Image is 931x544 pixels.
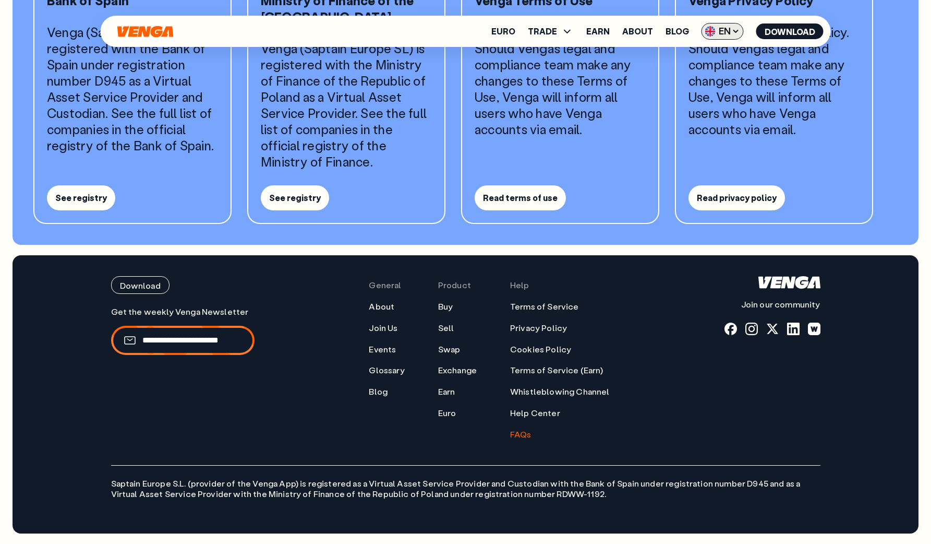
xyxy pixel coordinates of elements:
[808,323,820,335] a: warpcast
[369,301,394,312] a: About
[438,280,471,291] span: Product
[510,365,603,376] a: Terms of Service (Earn)
[438,323,454,334] a: Sell
[745,323,758,335] a: instagram
[528,25,574,38] span: TRADE
[724,299,820,310] p: Join our community
[758,276,820,289] svg: Home
[47,190,115,204] a: See registry
[369,365,404,376] a: Glossary
[510,429,531,440] a: FAQs
[111,276,170,294] button: Download
[510,386,610,397] a: Whistleblowing Channel
[261,190,329,204] a: See registry
[766,323,779,335] a: x
[510,280,529,291] span: Help
[510,323,567,334] a: Privacy Policy
[369,323,397,334] a: Join Us
[111,306,255,317] p: Get the weekly Venga Newsletter
[756,23,824,39] button: Download
[475,185,566,210] button: Read terms of use
[666,27,689,36] a: Blog
[528,27,557,36] span: TRADE
[369,280,401,291] span: General
[47,185,115,210] button: See registry
[688,190,785,204] a: Read privacy policy
[261,40,432,170] p: Venga (Saptain Europe SL) is registered with the Ministry of Finance of the Republic of Poland as...
[622,27,653,36] a: About
[369,344,396,355] a: Events
[111,276,255,294] a: Download
[47,24,218,153] p: Venga (Saptain Europe SL) is registered with the Bank of Spain under registration number D945 as ...
[438,344,461,355] a: Swap
[475,190,566,204] a: Read terms of use
[702,23,744,40] span: EN
[111,465,820,500] p: Saptain Europe S.L. (provider of the Venga App) is registered as a Virtual Asset Service Provider...
[369,386,388,397] a: Blog
[438,408,456,419] a: Euro
[438,386,455,397] a: Earn
[438,301,453,312] a: Buy
[510,344,571,355] a: Cookies Policy
[510,301,579,312] a: Terms of Service
[475,24,646,137] p: Read Venga's Terms of Use. Should Venga's legal and compliance team make any changes to these Ter...
[688,185,785,210] button: Read privacy policy
[438,365,477,376] a: Exchange
[116,26,175,38] svg: Home
[705,26,716,37] img: flag-uk
[724,323,737,335] a: fb
[491,27,515,36] a: Euro
[688,24,860,137] p: Read Venga's Privacy Policy. Should Venga's legal and compliance team make any changes to these T...
[586,27,610,36] a: Earn
[510,408,560,419] a: Help Center
[787,323,800,335] a: linkedin
[261,185,329,210] button: See registry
